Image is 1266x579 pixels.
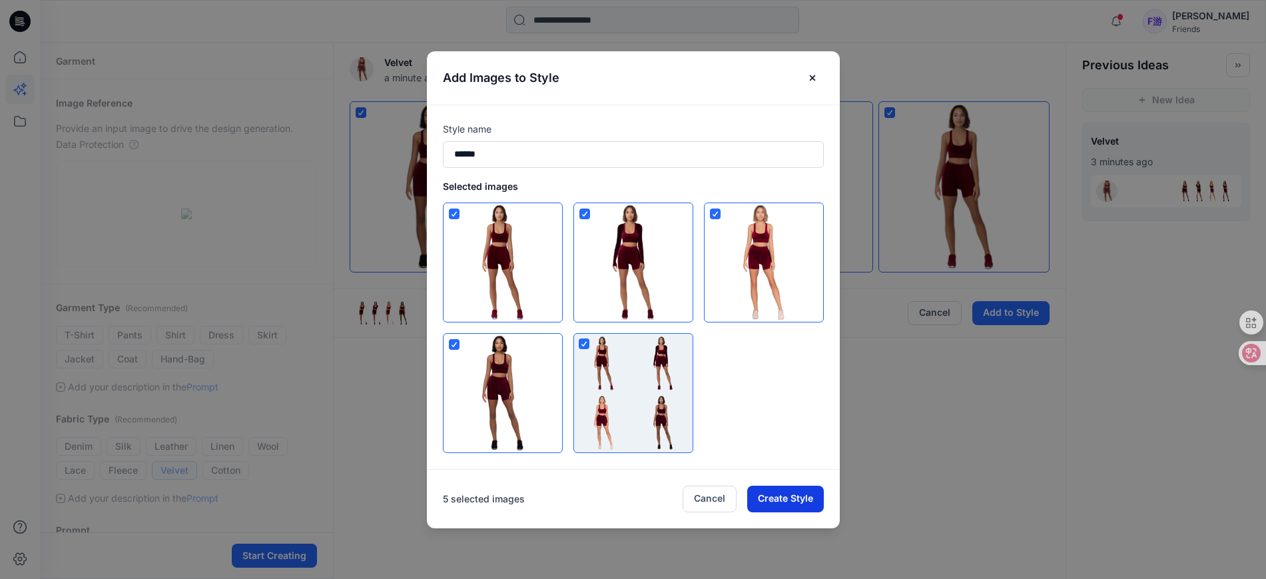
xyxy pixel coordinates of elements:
[427,51,840,105] header: Add Images to Style
[443,121,824,137] p: Style name
[427,491,525,507] p: 5 selected images
[444,203,562,322] img: 3.png
[444,334,562,452] img: 0.png
[705,203,823,322] img: 1.png
[801,67,824,89] button: Close
[443,179,824,203] p: Selected images
[747,486,824,512] button: Create Style
[574,203,693,322] img: 2.png
[683,486,737,512] button: Cancel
